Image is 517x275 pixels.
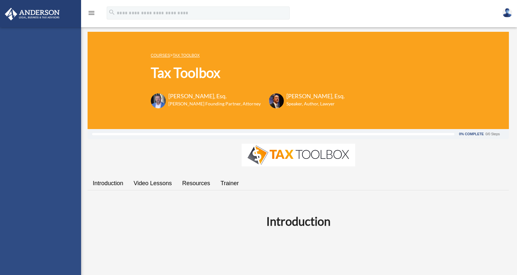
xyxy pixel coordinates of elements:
[168,101,261,107] h6: [PERSON_NAME] Founding Partner, Attorney
[269,93,284,108] img: Scott-Estill-Headshot.png
[128,174,177,193] a: Video Lessons
[286,101,337,107] h6: Speaker, Author, Lawyer
[486,132,500,136] div: 0/0 Steps
[91,213,505,229] h2: Introduction
[502,8,512,18] img: User Pic
[151,53,170,58] a: COURSES
[108,9,115,16] i: search
[173,53,199,58] a: Tax Toolbox
[168,92,261,100] h3: [PERSON_NAME], Esq.
[88,9,95,17] i: menu
[177,174,215,193] a: Resources
[151,93,166,108] img: Toby-circle-head.png
[286,92,345,100] h3: [PERSON_NAME], Esq.
[215,174,244,193] a: Trainer
[88,174,128,193] a: Introduction
[151,51,345,59] p: >
[3,8,62,20] img: Anderson Advisors Platinum Portal
[88,11,95,17] a: menu
[459,132,484,136] div: 0% Complete
[151,63,345,82] h1: Tax Toolbox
